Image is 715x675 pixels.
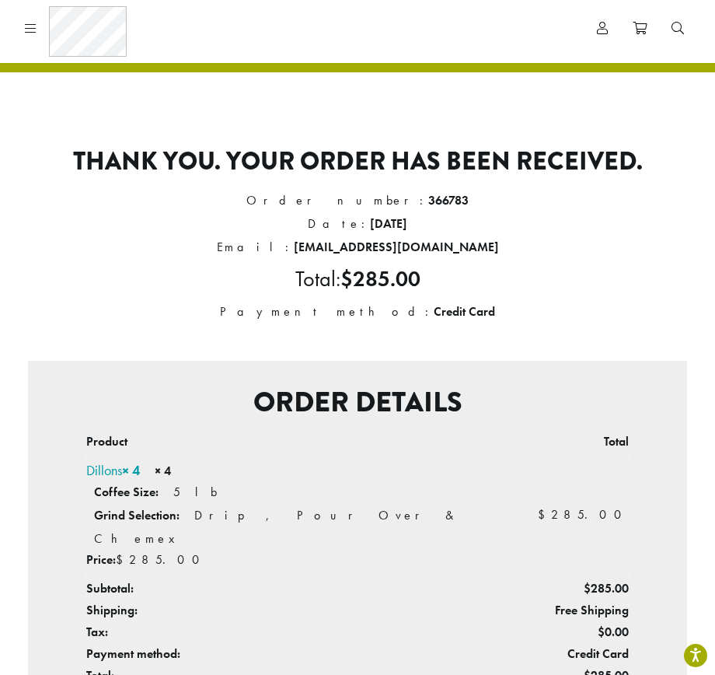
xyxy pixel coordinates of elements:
th: Product [86,426,539,460]
span: $ [116,551,129,568]
li: Total: [28,259,687,300]
li: Payment method: [28,300,687,324]
strong: 366783 [428,192,469,208]
h2: Order details [40,386,675,419]
li: Order number: [28,189,687,212]
th: Tax: [86,621,539,643]
p: Thank you. Your order has been received. [28,147,687,177]
th: Payment method: [86,643,539,665]
strong: × 4 [155,463,171,479]
td: Credit Card [538,643,629,665]
span: 285.00 [116,551,207,568]
li: Email: [28,236,687,259]
strong: Price: [86,551,116,568]
th: Total [538,426,629,460]
p: 5 lb [173,484,218,500]
td: Free Shipping [538,600,629,621]
li: Date: [28,212,687,236]
a: Dillons× 4 [86,461,140,479]
strong: [DATE] [370,215,407,232]
span: $ [538,506,551,523]
span: 285.00 [584,580,629,596]
span: $ [584,580,591,596]
bdi: 285.00 [340,265,420,292]
strong: [EMAIL_ADDRESS][DOMAIN_NAME] [294,239,499,255]
p: Drip, Pour Over & Chemex [94,507,459,547]
span: $ [598,624,605,640]
span: 0.00 [598,624,629,640]
th: Shipping: [86,600,539,621]
strong: × 4 [122,461,140,479]
strong: Credit Card [434,303,495,320]
strong: Coffee Size: [94,484,159,500]
span: $ [340,265,353,292]
th: Subtotal: [86,578,539,600]
bdi: 285.00 [538,506,629,523]
a: Search [659,16,696,41]
strong: Grind Selection: [94,507,180,523]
